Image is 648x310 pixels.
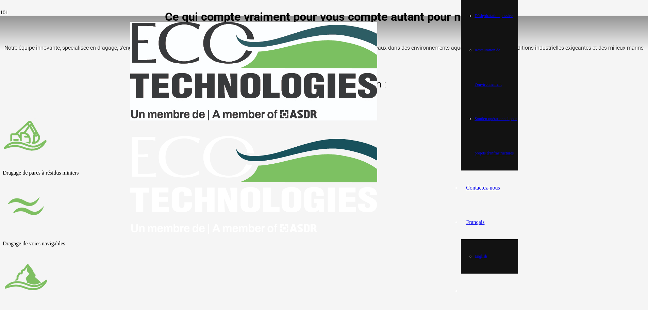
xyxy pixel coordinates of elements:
a: Déshydratation passive [475,13,513,18]
a: Français [461,219,489,225]
a: Restauration de l’environnement [475,48,501,87]
a: English [475,254,487,259]
a: logo_EcoTech_ASDR_RGB [130,116,377,235]
span: Français [466,219,484,225]
a: Soutien opérationnel pour projets d’infrastructures [475,116,517,156]
span: Contactez-nous [466,185,500,191]
a: Contactez-nous [461,185,505,191]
